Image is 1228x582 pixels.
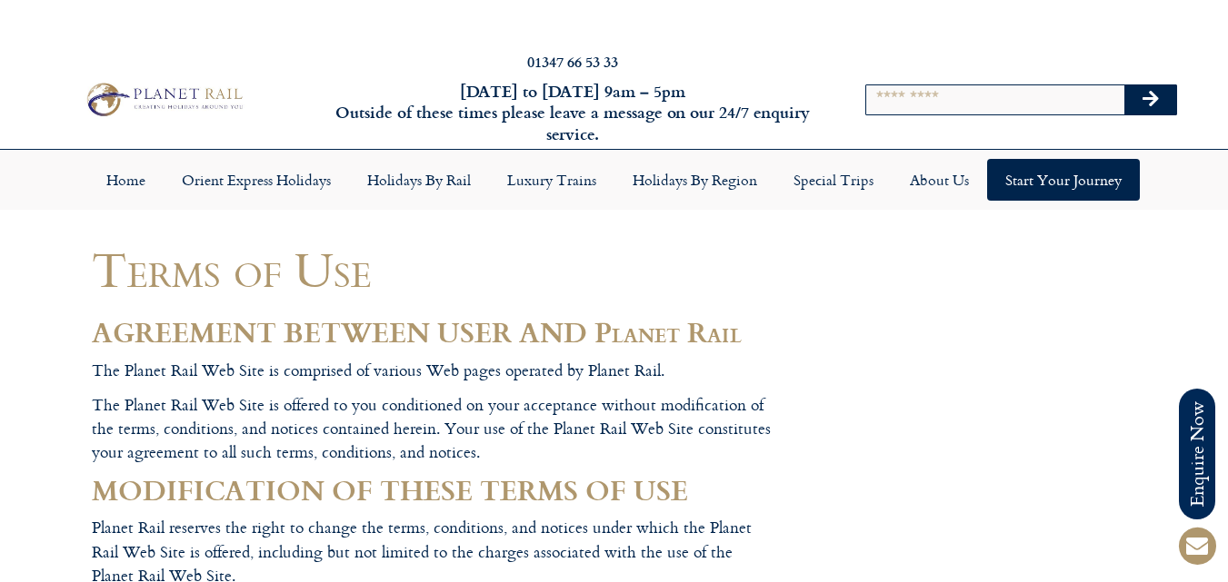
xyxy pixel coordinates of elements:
a: Start your Journey [987,159,1140,201]
h6: [DATE] to [DATE] 9am – 5pm Outside of these times please leave a message on our 24/7 enquiry serv... [332,81,814,144]
a: Holidays by Rail [349,159,489,201]
a: 01347 66 53 33 [527,51,618,72]
a: Holidays by Region [614,159,775,201]
h2: AGREEMENT BETWEEN USER AND Planet Rail [92,317,774,348]
a: Home [88,159,164,201]
img: Planet Rail Train Holidays Logo [80,79,247,120]
a: Special Trips [775,159,892,201]
a: Luxury Trains [489,159,614,201]
p: The Planet Rail Web Site is offered to you conditioned on your acceptance without modification of... [92,393,774,465]
p: The Planet Rail Web Site is comprised of various Web pages operated by Planet Rail. [92,359,774,382]
a: Orient Express Holidays [164,159,349,201]
h1: Terms of Use [92,242,774,296]
a: About Us [892,159,987,201]
button: Search [1124,85,1177,114]
nav: Menu [9,159,1219,201]
h2: MODIFICATION OF THESE TERMS OF USE [92,475,774,506]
